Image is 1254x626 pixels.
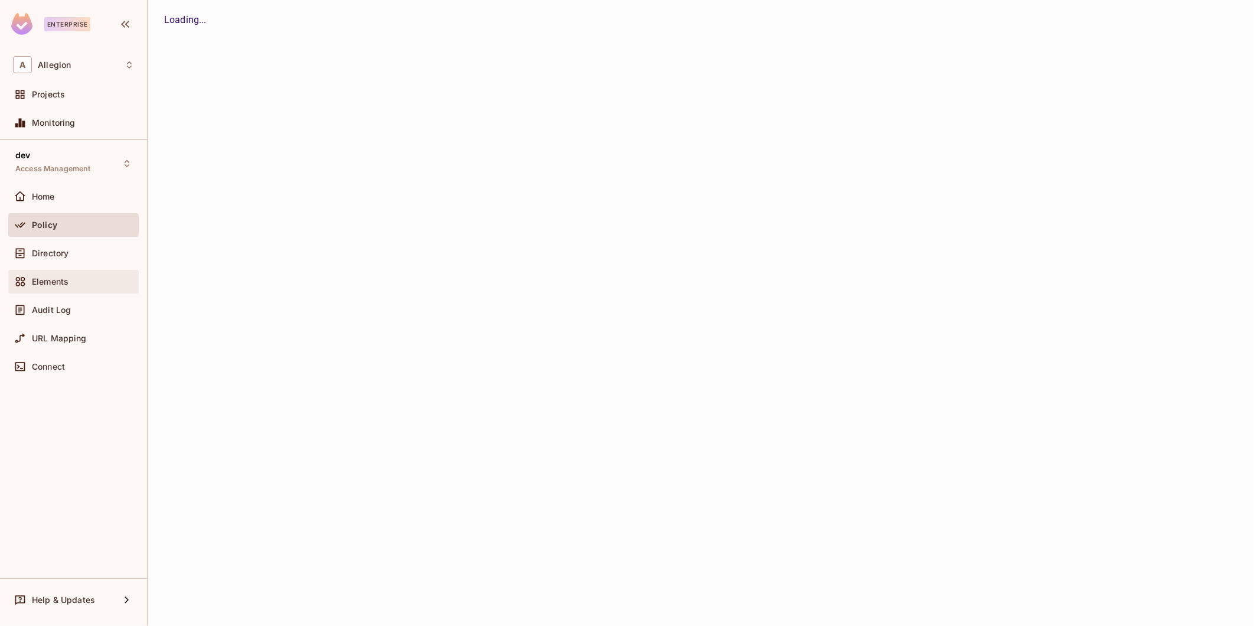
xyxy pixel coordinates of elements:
[32,220,57,230] span: Policy
[32,362,65,371] span: Connect
[44,17,90,31] div: Enterprise
[32,305,71,315] span: Audit Log
[32,90,65,99] span: Projects
[32,595,95,605] span: Help & Updates
[32,192,55,201] span: Home
[13,56,32,73] span: A
[164,13,1237,27] div: Loading...
[15,151,30,160] span: dev
[11,13,32,35] img: SReyMgAAAABJRU5ErkJggg==
[32,118,76,128] span: Monitoring
[32,334,87,343] span: URL Mapping
[15,164,91,174] span: Access Management
[38,60,71,70] span: Workspace: Allegion
[32,249,68,258] span: Directory
[32,277,68,286] span: Elements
